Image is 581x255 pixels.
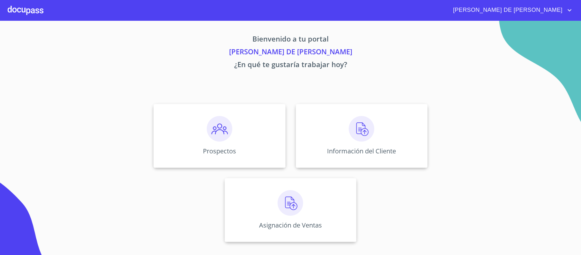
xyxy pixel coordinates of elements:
p: Bienvenido a tu portal [94,34,487,46]
p: Prospectos [203,147,236,155]
p: Información del Cliente [327,147,396,155]
span: [PERSON_NAME] DE [PERSON_NAME] [448,5,566,15]
p: [PERSON_NAME] DE [PERSON_NAME] [94,46,487,59]
img: prospectos.png [207,116,232,142]
p: Asignación de Ventas [259,221,322,229]
img: carga.png [349,116,374,142]
img: carga.png [278,190,303,216]
button: account of current user [448,5,573,15]
p: ¿En qué te gustaría trabajar hoy? [94,59,487,72]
